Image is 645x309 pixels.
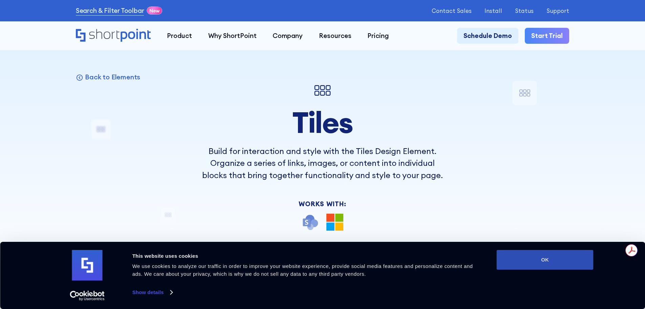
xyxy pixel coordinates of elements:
div: Product [167,31,192,41]
a: Start Trial [525,28,569,44]
a: Why ShortPoint [200,28,265,44]
p: Back to Elements [85,73,140,81]
a: Install [485,7,502,14]
h1: Tiles [201,107,443,138]
a: Product [159,28,200,44]
a: Contact Sales [432,7,472,14]
a: Back to Elements [76,73,140,81]
a: Status [515,7,534,14]
img: SharePoint icon [302,214,319,231]
div: Company [273,31,303,41]
a: Resources [311,28,360,44]
a: Support [546,7,569,14]
a: Schedule Demo [457,28,518,44]
div: This website uses cookies [132,252,481,260]
div: Why ShortPoint [208,31,257,41]
a: Home [76,29,151,43]
a: Usercentrics Cookiebot - opens in a new window [58,291,117,301]
a: Search & Filter Toolbar [76,6,144,16]
div: Works With: [201,201,443,207]
img: Microsoft 365 logo [326,214,343,231]
div: Resources [319,31,351,41]
div: Pricing [367,31,389,41]
a: Show details [132,287,172,297]
img: Tiles [313,81,332,100]
span: We use cookies to analyze our traffic in order to improve your website experience, provide social... [132,263,473,277]
a: Pricing [360,28,397,44]
a: Company [264,28,311,44]
button: OK [497,250,594,270]
p: Build for interaction and style with the Tiles Design Element. Organize a series of links, images... [201,145,443,181]
img: logo [72,250,103,281]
